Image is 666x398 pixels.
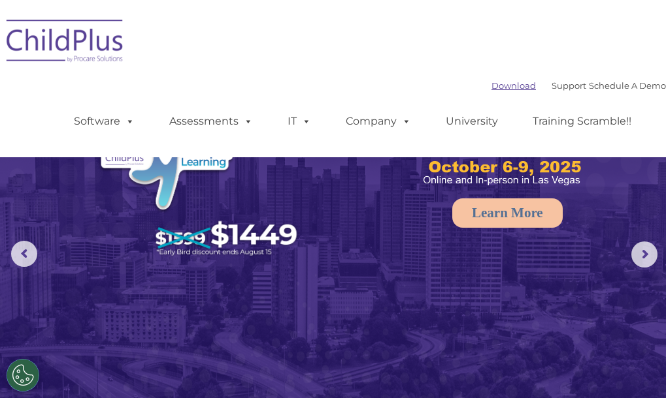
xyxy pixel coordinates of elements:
[61,108,148,134] a: Software
[491,80,666,91] font: |
[601,335,666,398] iframe: Chat Widget
[7,359,39,391] button: Cookies Settings
[552,80,586,91] a: Support
[589,80,666,91] a: Schedule A Demo
[491,80,536,91] a: Download
[452,198,563,228] a: Learn More
[520,108,644,134] a: Training Scramble!!
[433,108,511,134] a: University
[275,108,324,134] a: IT
[156,108,266,134] a: Assessments
[333,108,424,134] a: Company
